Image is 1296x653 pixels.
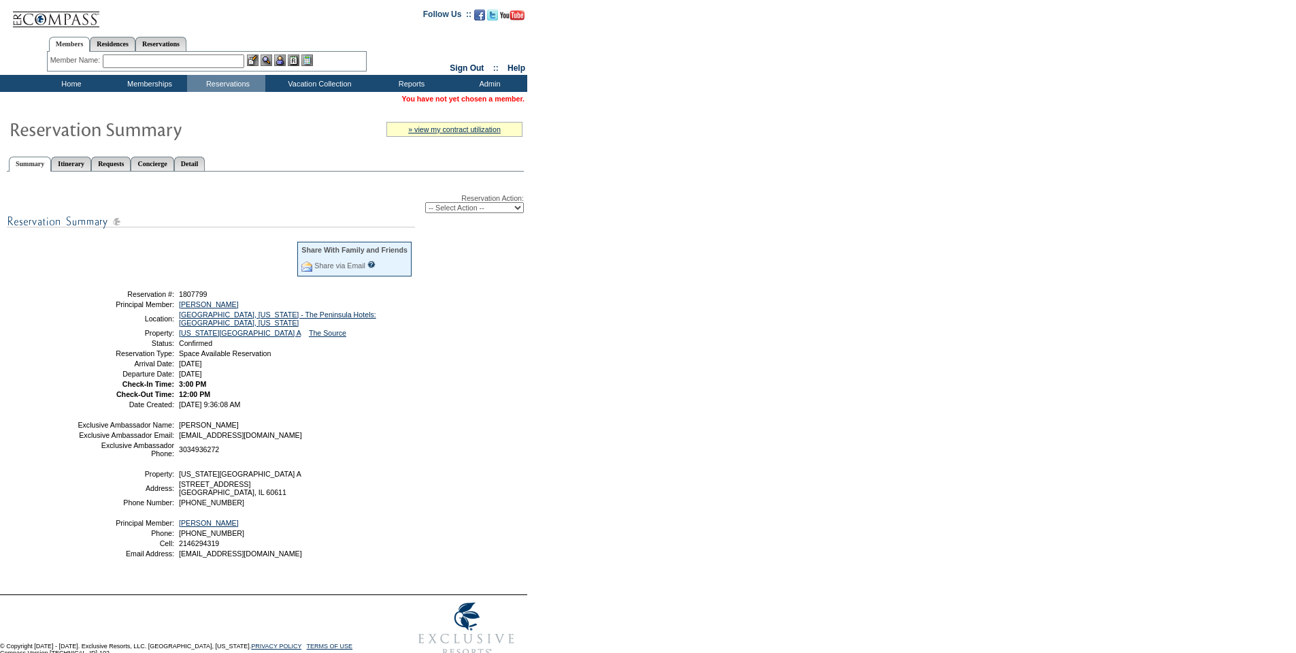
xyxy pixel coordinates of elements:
span: 3:00 PM [179,380,206,388]
input: What is this? [367,261,376,268]
img: b_edit.gif [247,54,259,66]
a: Concierge [131,157,173,171]
a: [GEOGRAPHIC_DATA], [US_STATE] - The Peninsula Hotels: [GEOGRAPHIC_DATA], [US_STATE] [179,310,376,327]
a: Sign Out [450,63,484,73]
span: [DATE] 9:36:08 AM [179,400,240,409]
a: [PERSON_NAME] [179,519,239,527]
a: Subscribe to our YouTube Channel [500,14,525,22]
a: Detail [174,157,205,171]
td: Property: [77,470,174,478]
a: Help [508,63,525,73]
a: [US_STATE][GEOGRAPHIC_DATA] A [179,329,301,337]
a: Become our fan on Facebook [474,14,485,22]
span: [PERSON_NAME] [179,421,239,429]
span: You have not yet chosen a member. [402,95,525,103]
td: Reservations [187,75,265,92]
td: Reports [371,75,449,92]
td: Status: [77,339,174,347]
span: [EMAIL_ADDRESS][DOMAIN_NAME] [179,550,302,558]
img: Subscribe to our YouTube Channel [500,10,525,20]
td: Arrival Date: [77,360,174,368]
td: Memberships [109,75,187,92]
div: Member Name: [50,54,103,66]
td: Date Created: [77,400,174,409]
td: Reservation #: [77,290,174,298]
td: Admin [449,75,527,92]
td: Property: [77,329,174,337]
td: Phone Number: [77,498,174,507]
img: View [261,54,272,66]
a: Follow us on Twitter [487,14,498,22]
td: Exclusive Ambassador Phone: [77,441,174,458]
span: [DATE] [179,370,202,378]
td: Principal Member: [77,519,174,527]
a: Itinerary [51,157,91,171]
img: Become our fan on Facebook [474,10,485,20]
span: 1807799 [179,290,207,298]
td: Exclusive Ambassador Name: [77,421,174,429]
td: Vacation Collection [265,75,371,92]
img: Follow us on Twitter [487,10,498,20]
span: [DATE] [179,360,202,368]
span: 3034936272 [179,445,219,453]
strong: Check-In Time: [122,380,174,388]
a: » view my contract utilization [408,125,501,133]
td: Departure Date: [77,370,174,378]
span: [EMAIL_ADDRESS][DOMAIN_NAME] [179,431,302,439]
td: Home [31,75,109,92]
td: Exclusive Ambassador Email: [77,431,174,439]
span: [PHONE_NUMBER] [179,498,244,507]
span: [US_STATE][GEOGRAPHIC_DATA] A [179,470,301,478]
img: Reservations [288,54,299,66]
td: Follow Us :: [423,8,471,25]
img: Reservaton Summary [9,115,281,142]
span: [STREET_ADDRESS] [GEOGRAPHIC_DATA], IL 60611 [179,480,286,496]
span: :: [493,63,499,73]
a: TERMS OF USE [307,643,353,650]
td: Email Address: [77,550,174,558]
td: Cell: [77,539,174,547]
a: Share via Email [314,261,365,270]
span: 12:00 PM [179,390,210,398]
a: PRIVACY POLICY [251,643,301,650]
img: b_calculator.gif [301,54,313,66]
span: Space Available Reservation [179,349,271,357]
span: [PHONE_NUMBER] [179,529,244,537]
img: subTtlResSummary.gif [7,213,415,230]
img: Impersonate [274,54,286,66]
a: Residences [90,37,135,51]
div: Reservation Action: [7,194,524,213]
a: Members [49,37,90,52]
a: [PERSON_NAME] [179,300,239,308]
a: Requests [91,157,131,171]
td: Address: [77,480,174,496]
span: Confirmed [179,339,212,347]
a: Reservations [135,37,186,51]
td: Reservation Type: [77,349,174,357]
td: Phone: [77,529,174,537]
div: Share With Family and Friends [301,246,408,254]
a: The Source [309,329,346,337]
td: Location: [77,310,174,327]
strong: Check-Out Time: [116,390,174,398]
a: Summary [9,157,51,172]
td: Principal Member: [77,300,174,308]
span: 2146294319 [179,539,219,547]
